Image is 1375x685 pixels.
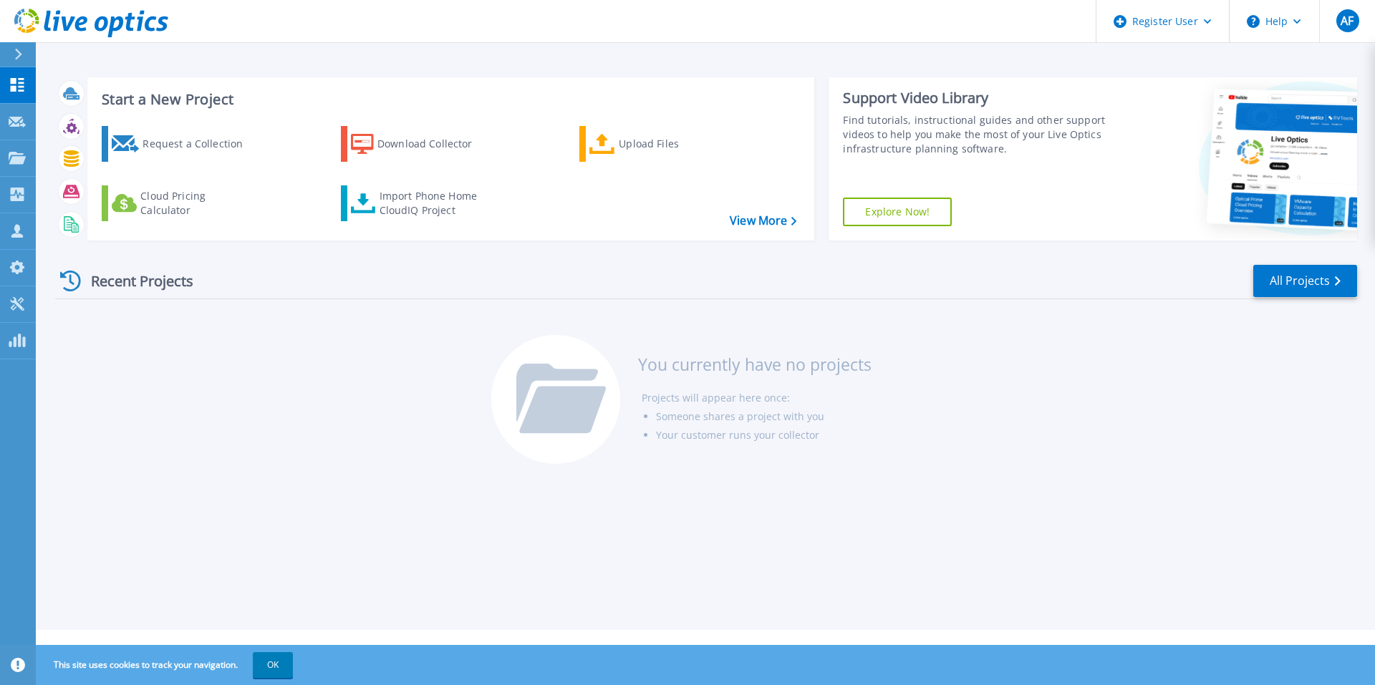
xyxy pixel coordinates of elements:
span: AF [1341,15,1354,26]
div: Upload Files [619,130,733,158]
li: Your customer runs your collector [656,426,872,444]
div: Import Phone Home CloudIQ Project [380,189,491,218]
a: Request a Collection [102,126,261,162]
li: Someone shares a project with you [656,407,872,426]
a: Upload Files [579,126,739,162]
h3: Start a New Project [102,92,796,107]
div: Cloud Pricing Calculator [140,189,255,218]
div: Find tutorials, instructional guides and other support videos to help you make the most of your L... [843,113,1112,156]
a: View More [730,214,796,228]
a: Cloud Pricing Calculator [102,185,261,221]
div: Recent Projects [55,263,213,298]
div: Download Collector [377,130,492,158]
div: Request a Collection [143,130,257,158]
a: Download Collector [341,126,501,162]
button: OK [253,652,293,678]
h3: You currently have no projects [638,356,872,372]
a: Explore Now! [843,198,952,226]
div: Support Video Library [843,89,1112,107]
a: All Projects [1253,265,1357,297]
span: This site uses cookies to track your navigation. [39,652,293,678]
li: Projects will appear here once: [642,389,872,407]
